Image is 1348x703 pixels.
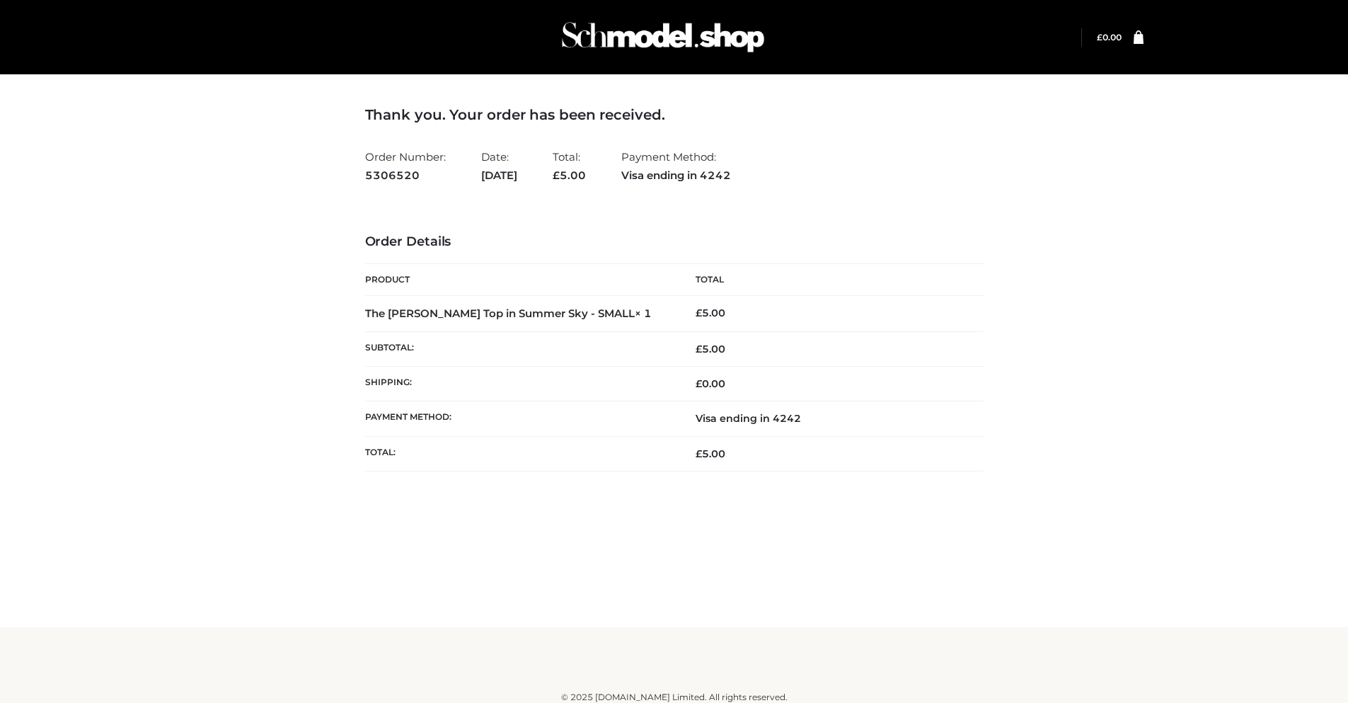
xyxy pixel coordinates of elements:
[621,166,731,185] strong: Visa ending in 4242
[553,168,586,182] span: 5.00
[696,447,702,460] span: £
[696,447,725,460] span: 5.00
[674,264,984,296] th: Total
[696,377,702,390] span: £
[365,401,674,436] th: Payment method:
[365,264,674,296] th: Product
[365,234,984,250] h3: Order Details
[696,343,725,355] span: 5.00
[696,377,725,390] bdi: 0.00
[635,307,652,320] strong: × 1
[1097,32,1102,42] span: £
[481,166,517,185] strong: [DATE]
[621,144,731,188] li: Payment Method:
[553,144,586,188] li: Total:
[696,307,702,319] span: £
[1097,32,1122,42] bdi: 0.00
[1097,32,1122,42] a: £0.00
[365,436,674,471] th: Total:
[696,307,725,319] bdi: 5.00
[365,331,674,366] th: Subtotal:
[365,166,446,185] strong: 5306520
[365,144,446,188] li: Order Number:
[553,168,560,182] span: £
[365,367,674,401] th: Shipping:
[481,144,517,188] li: Date:
[674,401,984,436] td: Visa ending in 4242
[557,9,769,65] img: Schmodel Admin 964
[696,343,702,355] span: £
[365,106,984,123] h3: Thank you. Your order has been received.
[365,307,652,320] strong: The [PERSON_NAME] Top in Summer Sky - SMALL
